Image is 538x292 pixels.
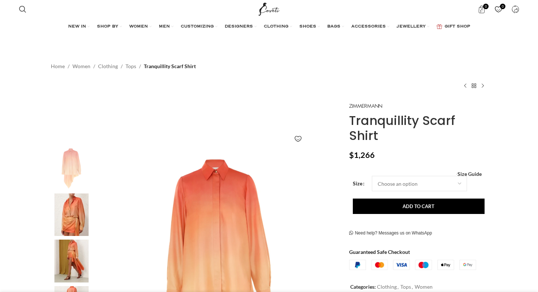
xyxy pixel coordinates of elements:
img: Zimmermann dresses [49,193,94,236]
span: JEWELLERY [397,24,426,30]
a: DESIGNERS [225,19,257,34]
a: NEW IN [68,19,90,34]
span: 0 [500,4,505,9]
span: SHOP BY [97,24,118,30]
div: Main navigation [15,19,523,34]
a: Search [15,2,30,16]
img: guaranteed-safe-checkout-bordered.j [349,260,476,270]
span: CLOTHING [264,24,288,30]
bdi: 1,266 [349,150,375,160]
a: Women [72,62,90,70]
span: , [412,283,413,291]
h1: Tranquillity Scarf Shirt [349,113,487,143]
a: BAGS [327,19,344,34]
a: CLOTHING [264,19,292,34]
img: Zimmermann [349,104,382,108]
a: Clothing [377,284,397,290]
a: Tops [400,284,411,290]
a: JEWELLERY [397,19,429,34]
span: MEN [159,24,170,30]
span: DESIGNERS [225,24,253,30]
span: NEW IN [68,24,86,30]
span: GIFT SHOP [445,24,470,30]
nav: Breadcrumb [51,62,196,70]
a: Clothing [98,62,118,70]
img: GiftBag [437,24,442,29]
a: CUSTOMIZING [181,19,217,34]
a: 0 [474,2,489,16]
a: Home [51,62,65,70]
a: WOMEN [129,19,152,34]
span: , [397,283,399,291]
span: $ [349,150,354,160]
button: Add to cart [353,199,485,214]
img: Zimmermann dress [49,147,94,190]
a: Next product [478,81,487,90]
strong: Guaranteed Safe Checkout [349,249,410,255]
a: Women [415,284,433,290]
span: ACCESSORIES [351,24,386,30]
span: Categories: [350,284,376,290]
span: BAGS [327,24,340,30]
span: Tranquillity Scarf Shirt [144,62,196,70]
a: MEN [159,19,173,34]
a: SHOES [299,19,320,34]
a: Need help? Messages us on WhatsApp [349,230,432,236]
a: GIFT SHOP [437,19,470,34]
a: Site logo [257,5,281,12]
a: ACCESSORIES [351,19,389,34]
span: SHOES [299,24,316,30]
a: SHOP BY [97,19,122,34]
span: CUSTOMIZING [181,24,214,30]
a: Tops [126,62,136,70]
div: My Wishlist [491,2,506,16]
span: 0 [483,4,489,9]
img: Zimmermann dress [49,240,94,282]
a: Previous product [461,81,470,90]
label: Size [353,180,365,188]
a: 0 [491,2,506,16]
span: WOMEN [129,24,148,30]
